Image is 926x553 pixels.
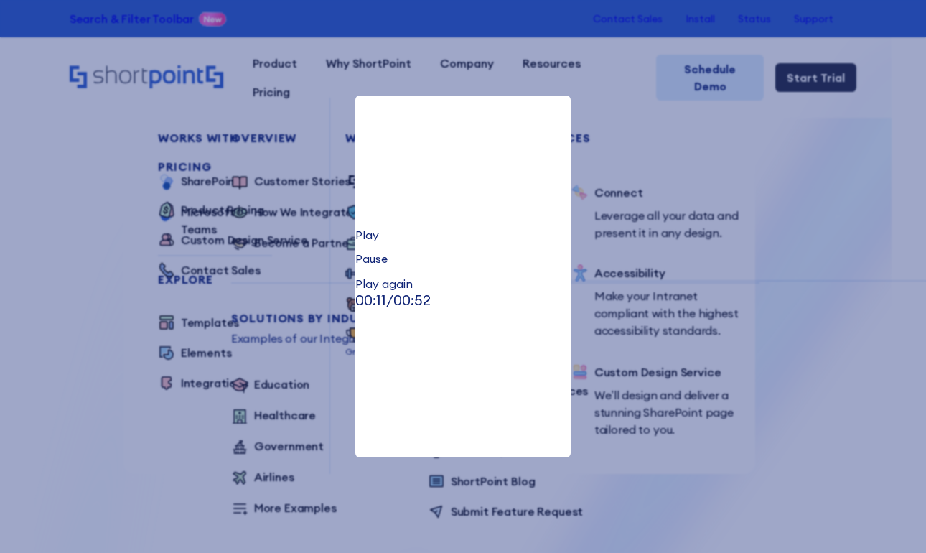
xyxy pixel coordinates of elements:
[355,229,571,241] div: Play
[355,253,571,264] div: Pause
[355,291,386,309] span: 00:11
[355,96,571,203] video: Your browser does not support the video tag.
[393,291,431,309] span: 00:52
[355,289,571,311] p: /
[355,278,571,289] div: Play again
